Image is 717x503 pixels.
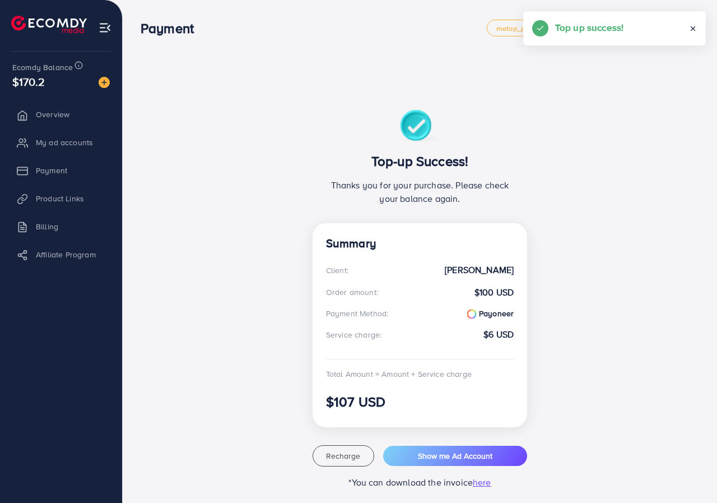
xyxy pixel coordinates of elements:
span: here [473,476,491,488]
h5: Top up success! [555,20,623,35]
span: Ecomdy Balance [12,62,73,73]
strong: $6 USD [483,328,514,341]
strong: Payoneer [467,308,514,319]
span: $170.2 [12,73,45,90]
div: Total Amount = Amount + Service charge [326,368,514,380]
p: *You can download the invoice [313,476,527,489]
strong: [PERSON_NAME] [445,264,514,276]
h3: Payment [141,20,203,36]
img: menu [99,21,111,34]
button: Recharge [313,445,374,467]
span: Show me Ad Account [418,450,492,462]
h4: Summary [326,237,514,251]
span: Recharge [326,450,360,462]
div: Client: [326,265,348,276]
div: Service charge: [326,329,381,340]
strong: $100 USD [474,286,514,299]
img: logo [11,16,87,33]
p: Thanks you for your purchase. Please check your balance again. [326,178,514,205]
h3: $107 USD [326,394,514,410]
img: payoneer [467,310,476,319]
span: metap_pakistan_001 [496,25,565,32]
a: metap_pakistan_001 [487,20,574,36]
h3: Top-up Success! [326,153,514,169]
div: Payment Method: [326,308,388,319]
div: Order amount: [326,287,378,298]
button: Show me Ad Account [383,446,527,466]
img: success [400,110,440,144]
img: image [99,77,110,88]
